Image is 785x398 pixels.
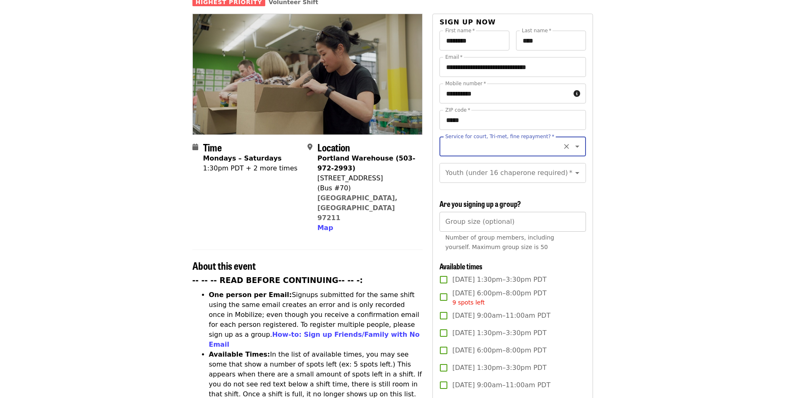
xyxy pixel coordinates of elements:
[452,299,485,306] span: 9 spots left
[439,198,521,209] span: Are you signing up a group?
[192,258,256,273] span: About this event
[317,183,416,193] div: (Bus #70)
[452,380,550,390] span: [DATE] 9:00am–11:00am PDT
[516,31,586,50] input: Last name
[209,290,423,350] li: Signups submitted for the same shift using the same email creates an error and is only recorded o...
[445,134,555,139] label: Service for court, Tri-met, fine repayment?
[209,331,420,348] a: How-to: Sign up Friends/Family with No Email
[445,234,554,250] span: Number of group members, including yourself. Maximum group size is 50
[209,291,292,299] strong: One person per Email:
[574,90,580,98] i: circle-info icon
[452,311,550,321] span: [DATE] 9:00am–11:00am PDT
[317,223,333,233] button: Map
[193,14,423,134] img: July/Aug/Sept - Portland: Repack/Sort (age 8+) organized by Oregon Food Bank
[439,57,586,77] input: Email
[317,194,398,222] a: [GEOGRAPHIC_DATA], [GEOGRAPHIC_DATA] 97211
[203,140,222,154] span: Time
[317,154,415,172] strong: Portland Warehouse (503-972-2993)
[439,84,570,103] input: Mobile number
[445,55,463,60] label: Email
[439,18,496,26] span: Sign up now
[439,212,586,232] input: [object Object]
[439,261,483,271] span: Available times
[317,140,350,154] span: Location
[439,110,586,130] input: ZIP code
[561,141,572,152] button: Clear
[452,363,546,373] span: [DATE] 1:30pm–3:30pm PDT
[571,167,583,179] button: Open
[571,141,583,152] button: Open
[203,154,282,162] strong: Mondays – Saturdays
[203,163,298,173] div: 1:30pm PDT + 2 more times
[307,143,312,151] i: map-marker-alt icon
[192,276,363,285] strong: -- -- -- READ BEFORE CONTINUING-- -- -:
[317,224,333,232] span: Map
[522,28,551,33] label: Last name
[452,345,546,355] span: [DATE] 6:00pm–8:00pm PDT
[439,31,509,50] input: First name
[209,350,270,358] strong: Available Times:
[317,173,416,183] div: [STREET_ADDRESS]
[452,288,546,307] span: [DATE] 6:00pm–8:00pm PDT
[445,108,470,113] label: ZIP code
[192,143,198,151] i: calendar icon
[445,28,475,33] label: First name
[445,81,486,86] label: Mobile number
[452,275,546,285] span: [DATE] 1:30pm–3:30pm PDT
[452,328,546,338] span: [DATE] 1:30pm–3:30pm PDT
